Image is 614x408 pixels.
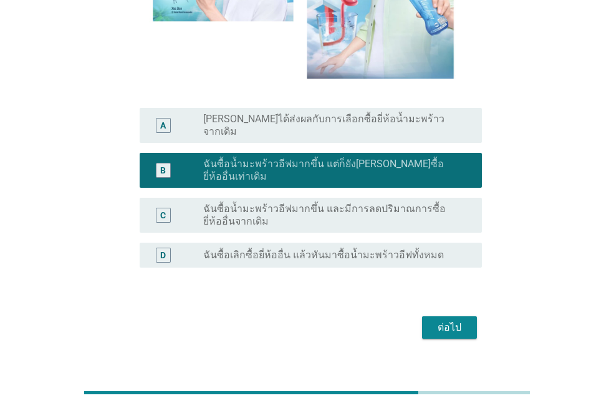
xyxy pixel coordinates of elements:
[160,248,166,261] div: D
[160,119,166,132] div: A
[203,249,444,261] label: ฉันซื้อเลิกซื้อยี่ห้ออื่น แล้วหันมาซื้อน้ำมะพร้าวอีฟทั้งหมด
[203,158,462,183] label: ฉันซื้อน้ำมะพร้าวอีฟมากขึ้น แต่ก็ยัง[PERSON_NAME]ซื้อยี่ห้ออื่นเท่าเดิม
[203,203,462,228] label: ฉันซื้อน้ำมะพร้าวอีฟมากขึ้น และมีการลดปริมาณการซื้อยี่ห้ออื่นจากเดิม
[203,113,462,138] label: [PERSON_NAME]ได้ส่งผลกับการเลือกซื้อยี่ห้อน้ำมะพร้าวจากเดิม
[160,163,166,177] div: B
[160,208,166,221] div: C
[422,316,477,339] button: ต่อไป
[432,320,467,335] div: ต่อไป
